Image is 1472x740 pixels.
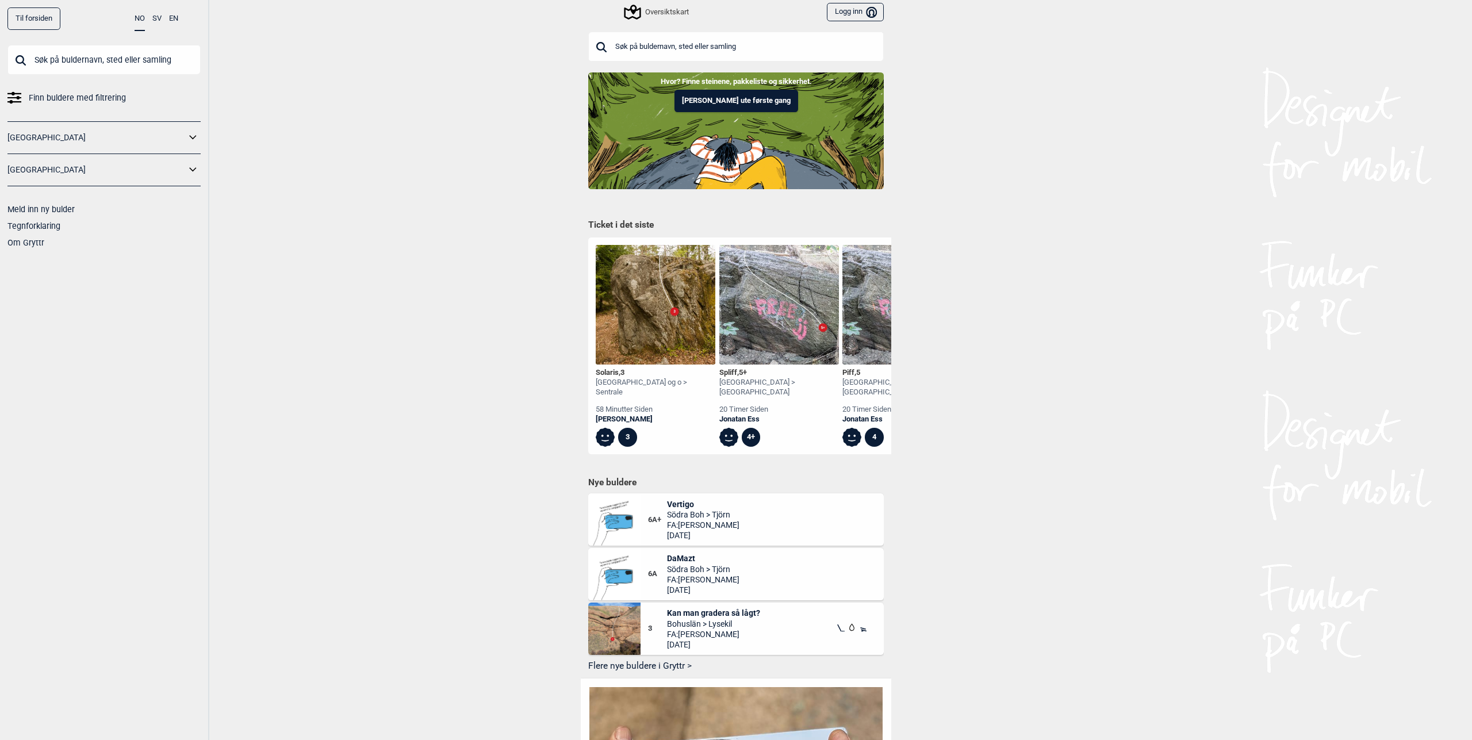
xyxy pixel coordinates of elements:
span: 3 [620,368,624,377]
div: Spliff , [719,368,839,378]
div: 4 [865,428,884,447]
span: 6A [648,569,667,579]
div: 20 timer siden [842,405,962,415]
button: NO [135,7,145,31]
img: Spliff [719,245,839,365]
span: Södra Boh > Tjörn [667,509,739,520]
span: DaMazt [667,553,739,563]
div: [GEOGRAPHIC_DATA] og o > Sentrale [596,378,715,397]
span: Vertigo [667,499,739,509]
div: Solaris , [596,368,715,378]
a: Meld inn ny bulder [7,205,75,214]
img: Bilde Mangler [588,548,641,600]
span: [DATE] [667,639,760,650]
h1: Nye buldere [588,477,884,488]
a: Tegnforklaring [7,221,60,231]
a: Jonatan Ess [842,415,962,424]
span: Finn buldere med filtrering [29,90,126,106]
span: Bohuslän > Lysekil [667,619,760,629]
p: Hvor? Finne steinene, pakkeliste og sikkerhet. [9,76,1463,87]
a: Til forsiden [7,7,60,30]
h1: Ticket i det siste [588,219,884,232]
div: 3 [618,428,637,447]
button: Flere nye buldere i Gryttr > [588,657,884,675]
span: Södra Boh > Tjörn [667,564,739,574]
span: Kan man gradera så lågt? [667,608,760,618]
button: EN [169,7,178,30]
a: Jonatan Ess [719,415,839,424]
a: Om Gryttr [7,238,44,247]
div: [GEOGRAPHIC_DATA] > [GEOGRAPHIC_DATA] [719,378,839,397]
img: Solaris 201214 [596,245,715,365]
div: [GEOGRAPHIC_DATA] > [GEOGRAPHIC_DATA] [842,378,962,397]
img: Piff [842,245,962,365]
span: 5+ [739,368,747,377]
span: 3 [648,624,667,634]
div: 4+ [742,428,761,447]
span: [DATE] [667,530,739,540]
span: [DATE] [667,585,739,595]
div: Oversiktskart [626,5,689,19]
div: Bilde Mangler6A+VertigoSödra Boh > TjörnFA:[PERSON_NAME][DATE] [588,493,884,546]
div: Bilde Mangler6ADaMaztSödra Boh > TjörnFA:[PERSON_NAME][DATE] [588,548,884,600]
div: Piff , [842,368,962,378]
div: Kan man gradera sa lagt3Kan man gradera så lågt?Bohuslän > LysekilFA:[PERSON_NAME][DATE] [588,603,884,655]
span: 6A+ [648,515,667,525]
img: Bilde Mangler [588,493,641,546]
a: [PERSON_NAME] [596,415,715,424]
input: Søk på buldernavn, sted eller samling [588,32,884,62]
a: Finn buldere med filtrering [7,90,201,106]
img: Kan man gradera sa lagt [588,603,641,655]
div: 20 timer siden [719,405,839,415]
input: Søk på buldernavn, sted eller samling [7,45,201,75]
a: [GEOGRAPHIC_DATA] [7,129,186,146]
span: FA: [PERSON_NAME] [667,520,739,530]
a: [GEOGRAPHIC_DATA] [7,162,186,178]
button: [PERSON_NAME] ute første gang [674,90,798,112]
span: FA: [PERSON_NAME] [667,629,760,639]
div: 58 minutter siden [596,405,715,415]
button: Logg inn [827,3,884,22]
img: Indoor to outdoor [588,72,884,189]
span: FA: [PERSON_NAME] [667,574,739,585]
span: 5 [856,368,860,377]
button: SV [152,7,162,30]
